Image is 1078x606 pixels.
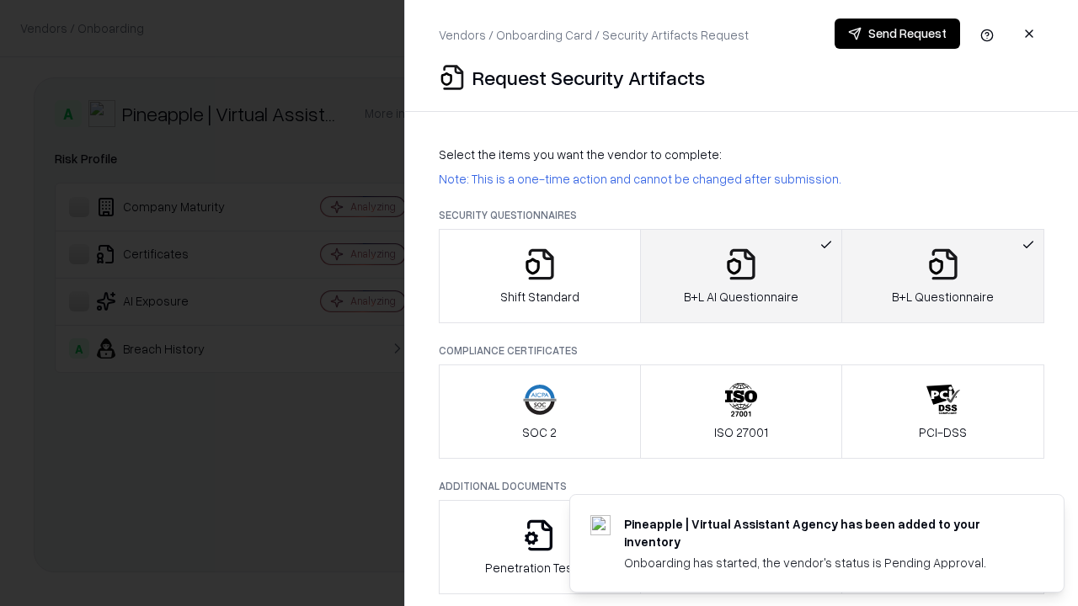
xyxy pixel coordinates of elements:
button: B+L AI Questionnaire [640,229,843,323]
button: Shift Standard [439,229,641,323]
button: ISO 27001 [640,364,843,459]
button: SOC 2 [439,364,641,459]
p: B+L Questionnaire [892,288,994,306]
button: Send Request [835,19,960,49]
p: Vendors / Onboarding Card / Security Artifacts Request [439,26,749,44]
button: Penetration Testing [439,500,641,594]
p: Note: This is a one-time action and cannot be changed after submission. [439,170,1044,188]
p: B+L AI Questionnaire [684,288,798,306]
p: Request Security Artifacts [472,64,705,91]
p: Shift Standard [500,288,579,306]
img: trypineapple.com [590,515,611,535]
p: Security Questionnaires [439,208,1044,222]
button: B+L Questionnaire [841,229,1044,323]
p: Additional Documents [439,479,1044,493]
p: SOC 2 [522,423,557,441]
div: Pineapple | Virtual Assistant Agency has been added to your inventory [624,515,1023,550]
p: PCI-DSS [919,423,967,441]
p: Select the items you want the vendor to complete: [439,146,1044,163]
div: Onboarding has started, the vendor's status is Pending Approval. [624,554,1023,571]
button: PCI-DSS [841,364,1044,459]
p: Compliance Certificates [439,343,1044,358]
p: Penetration Testing [485,559,594,577]
p: ISO 27001 [714,423,768,441]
